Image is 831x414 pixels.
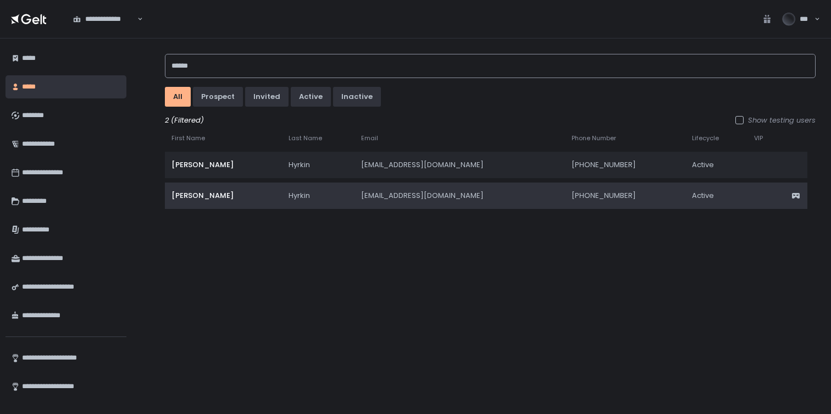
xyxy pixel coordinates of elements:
div: [PERSON_NAME] [171,160,275,170]
button: invited [245,87,289,107]
div: [EMAIL_ADDRESS][DOMAIN_NAME] [361,160,558,170]
span: active [692,160,714,170]
div: active [299,92,323,102]
span: Email [361,134,378,142]
div: Search for option [66,8,143,31]
button: active [291,87,331,107]
span: VIP [754,134,763,142]
button: prospect [193,87,243,107]
div: 2 (Filtered) [165,115,816,125]
button: All [165,87,191,107]
span: First Name [171,134,205,142]
span: Lifecycle [692,134,719,142]
div: [EMAIL_ADDRESS][DOMAIN_NAME] [361,191,558,201]
div: [PHONE_NUMBER] [572,191,679,201]
button: inactive [333,87,381,107]
span: active [692,191,714,201]
div: Hyrkin [289,160,348,170]
span: Phone Number [572,134,616,142]
div: inactive [341,92,373,102]
div: [PERSON_NAME] [171,191,275,201]
div: Hyrkin [289,191,348,201]
div: [PHONE_NUMBER] [572,160,679,170]
span: Last Name [289,134,322,142]
div: invited [253,92,280,102]
div: prospect [201,92,235,102]
div: All [173,92,182,102]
